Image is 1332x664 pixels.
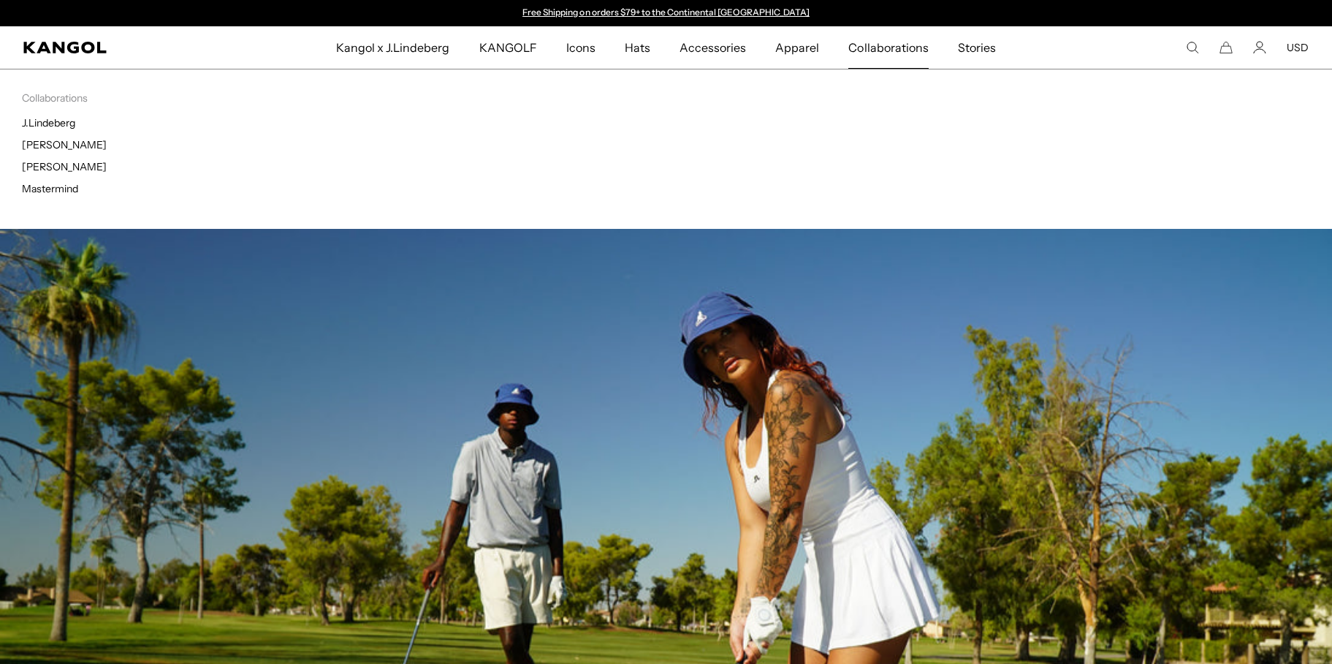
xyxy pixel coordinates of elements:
a: Mastermind [22,182,78,195]
a: J.Lindeberg [22,116,75,129]
a: Stories [943,26,1011,69]
span: Stories [958,26,996,69]
a: Free Shipping on orders $79+ to the Continental [GEOGRAPHIC_DATA] [522,7,810,18]
a: Account [1253,41,1266,54]
button: USD [1287,41,1309,54]
a: Apparel [761,26,834,69]
a: Icons [552,26,610,69]
div: 1 of 2 [516,7,817,19]
span: Icons [566,26,595,69]
div: Announcement [516,7,817,19]
p: Collaborations [22,91,666,105]
a: Kangol x J.Lindeberg [321,26,465,69]
span: Hats [625,26,650,69]
span: Kangol x J.Lindeberg [336,26,450,69]
a: Accessories [665,26,761,69]
a: [PERSON_NAME] [22,160,107,173]
button: Cart [1219,41,1233,54]
slideshow-component: Announcement bar [516,7,817,19]
span: Accessories [680,26,746,69]
a: Collaborations [834,26,943,69]
span: Apparel [775,26,819,69]
a: KANGOLF [465,26,552,69]
a: Kangol [23,42,222,53]
a: [PERSON_NAME] [22,138,107,151]
span: Collaborations [848,26,928,69]
a: Hats [610,26,665,69]
span: KANGOLF [479,26,537,69]
summary: Search here [1186,41,1199,54]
